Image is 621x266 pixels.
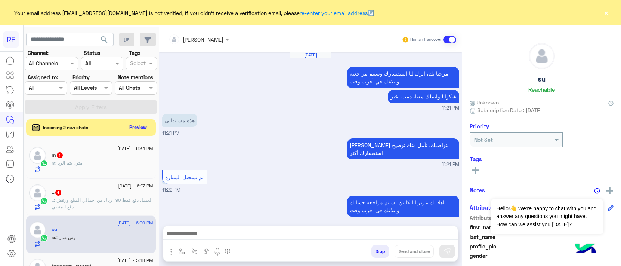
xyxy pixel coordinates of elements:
h6: Tags [470,156,614,162]
button: Preview [126,122,150,133]
button: create order [201,245,213,257]
span: m [52,160,55,166]
label: Note mentions [118,73,153,81]
span: وش صار [56,235,76,240]
img: WhatsApp [40,234,48,242]
div: RE [3,31,19,48]
span: 11:21 PM [442,105,459,112]
span: .. [52,197,54,203]
h5: su [538,75,546,83]
span: [DATE] - 5:48 PM [117,257,153,264]
label: Status [84,49,100,57]
label: Priority [72,73,90,81]
span: متي. يتم الرد [55,160,82,166]
span: last_name [470,233,541,241]
p: 15/9/2025, 11:21 PM [162,114,197,127]
span: first_name [470,223,541,231]
span: [DATE] - 6:09 PM [117,220,153,226]
span: 11:22 PM [162,187,180,193]
img: select flow [179,248,185,254]
span: 11:21 PM [162,130,180,136]
button: search [95,33,114,49]
label: Assigned to: [28,73,58,81]
span: profile_pic [470,242,541,250]
span: [DATE] - 6:17 PM [118,183,153,189]
span: Your email address [EMAIL_ADDRESS][DOMAIN_NAME] is not verified, if you didn't receive a verifica... [14,9,374,17]
p: 15/9/2025, 11:21 PM [388,90,459,103]
h5: .. [52,189,62,196]
p: 15/9/2025, 11:22 PM [347,196,459,217]
img: add [606,187,613,194]
span: العميل دفع فقط 190 ريال من اجمالي المبلغ ورفض دفع المتبقي [52,197,152,210]
h6: Priority [470,123,489,129]
h5: su [52,226,57,233]
img: send message [444,248,451,255]
button: Drop [371,245,389,258]
label: Channel: [28,49,49,57]
img: create order [204,248,210,254]
span: Hello!👋 We're happy to chat with you and answer any questions you might have. How can we assist y... [491,199,603,234]
span: 11:21 PM [442,161,459,168]
img: WhatsApp [40,197,48,205]
button: Send and close [395,245,434,258]
img: WhatsApp [40,160,48,167]
img: send voice note [213,247,222,256]
span: 1 [55,190,61,196]
h6: Attributes [470,204,496,211]
img: hulul-logo.png [572,236,599,262]
span: Unknown [470,98,499,106]
span: gender [470,252,541,260]
span: تم تسجيل السيارة [165,174,204,180]
img: Trigger scenario [191,248,197,254]
small: Human Handover [410,37,442,43]
label: Tags [129,49,140,57]
h5: m [52,152,64,158]
span: su [52,235,56,240]
span: Incoming 2 new chats [43,124,88,131]
h6: Notes [470,187,485,193]
img: make a call [225,249,231,255]
img: defaultAdmin.png [29,184,46,201]
button: Apply Filters [25,100,157,114]
h6: Reachable [528,86,555,93]
button: select flow [176,245,188,257]
button: × [602,9,610,16]
button: Trigger scenario [188,245,201,257]
p: 15/9/2025, 11:21 PM [347,138,459,159]
img: defaultAdmin.png [529,43,554,69]
img: defaultAdmin.png [29,147,46,164]
img: defaultAdmin.png [29,221,46,238]
span: [DATE] - 6:34 PM [117,145,153,152]
span: 1 [57,152,63,158]
span: Subscription Date : [DATE] [477,106,542,114]
span: search [100,35,109,44]
img: send attachment [167,247,176,256]
span: Attribute Name [470,214,541,222]
p: 15/9/2025, 11:21 PM [347,67,459,88]
div: Select [129,59,146,69]
a: re-enter your email address [300,10,368,16]
h6: [DATE] [290,52,331,58]
span: null [543,252,614,260]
